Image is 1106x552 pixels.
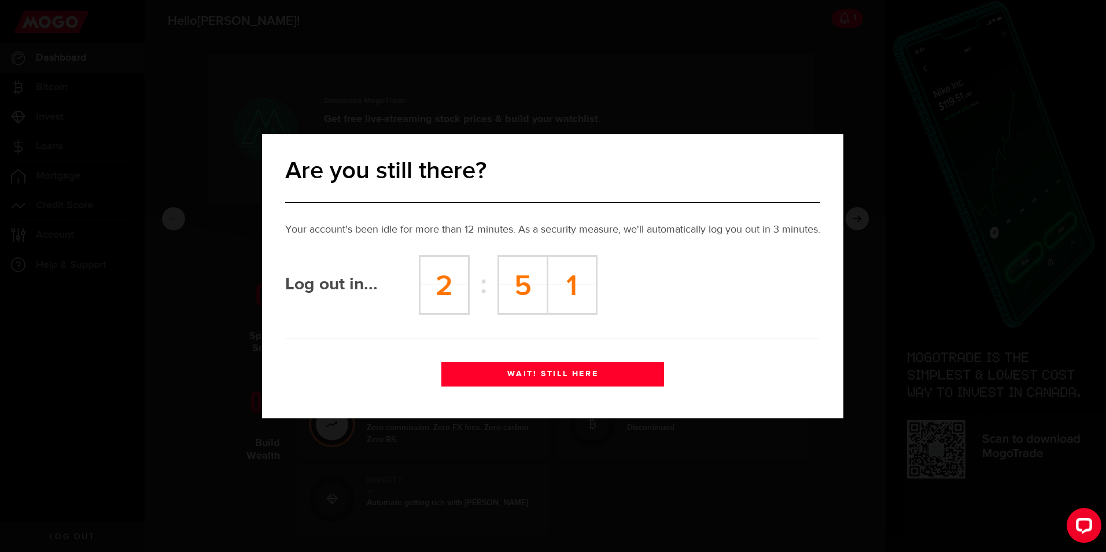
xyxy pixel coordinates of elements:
[1057,503,1106,552] iframe: LiveChat chat widget
[441,362,664,387] button: WAIT! STILL HERE
[285,278,419,292] h2: Log out in...
[285,222,820,238] p: Your account's been idle for more than 12 minutes. As a security measure, we'll automatically log...
[547,256,596,314] td: 1
[285,156,820,186] h2: Are you still there?
[498,256,547,314] td: 5
[469,256,499,314] td: :
[420,256,469,314] td: 2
